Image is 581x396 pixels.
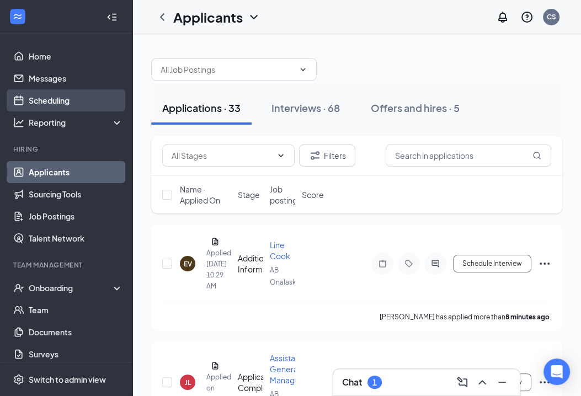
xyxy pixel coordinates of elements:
[238,371,263,393] div: Application Complete
[402,259,415,268] svg: Tag
[520,10,534,24] svg: QuestionInfo
[13,260,121,270] div: Team Management
[29,67,123,89] a: Messages
[495,376,509,389] svg: Minimize
[538,257,551,270] svg: Ellipses
[29,89,123,111] a: Scheduling
[386,145,551,167] input: Search in applications
[13,282,24,293] svg: UserCheck
[29,321,123,343] a: Documents
[29,45,123,67] a: Home
[161,63,294,76] input: All Job Postings
[180,184,231,206] span: Name · Applied On
[29,227,123,249] a: Talent Network
[276,151,285,160] svg: ChevronDown
[13,145,121,154] div: Hiring
[299,65,307,74] svg: ChevronDown
[29,183,123,205] a: Sourcing Tools
[505,313,550,321] b: 8 minutes ago
[211,361,220,370] svg: Document
[271,101,340,115] div: Interviews · 68
[270,353,302,385] span: Assistant General Manager
[308,149,322,162] svg: Filter
[29,205,123,227] a: Job Postings
[238,253,263,275] div: Additional Information
[342,376,362,388] h3: Chat
[238,189,260,200] span: Stage
[270,184,297,206] span: Job posting
[429,259,442,268] svg: ActiveChat
[270,266,300,286] span: AB Onalaska
[547,12,556,22] div: CS
[13,117,24,128] svg: Analysis
[299,145,355,167] button: Filter Filters
[185,378,191,387] div: JL
[29,343,123,365] a: Surveys
[184,259,192,269] div: EV
[302,189,324,200] span: Score
[270,240,290,261] span: Line Cook
[206,248,208,292] div: Applied [DATE] 10:29 AM
[493,373,511,391] button: Minimize
[376,259,389,268] svg: Note
[543,358,570,385] div: Open Intercom Messenger
[29,161,123,183] a: Applicants
[173,8,243,26] h1: Applicants
[13,374,24,385] svg: Settings
[380,312,551,322] p: [PERSON_NAME] has applied more than .
[12,11,23,22] svg: WorkstreamLogo
[29,117,124,128] div: Reporting
[453,255,531,272] button: Schedule Interview
[156,10,169,24] svg: ChevronLeft
[162,101,241,115] div: Applications · 33
[454,373,471,391] button: ComposeMessage
[29,282,114,293] div: Onboarding
[532,151,541,160] svg: MagnifyingGlass
[172,149,272,162] input: All Stages
[371,101,460,115] div: Offers and hires · 5
[29,374,106,385] div: Switch to admin view
[476,376,489,389] svg: ChevronUp
[106,12,118,23] svg: Collapse
[496,10,509,24] svg: Notifications
[372,378,377,387] div: 1
[211,237,220,246] svg: Document
[247,10,260,24] svg: ChevronDown
[538,376,551,389] svg: Ellipses
[473,373,491,391] button: ChevronUp
[456,376,469,389] svg: ComposeMessage
[29,299,123,321] a: Team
